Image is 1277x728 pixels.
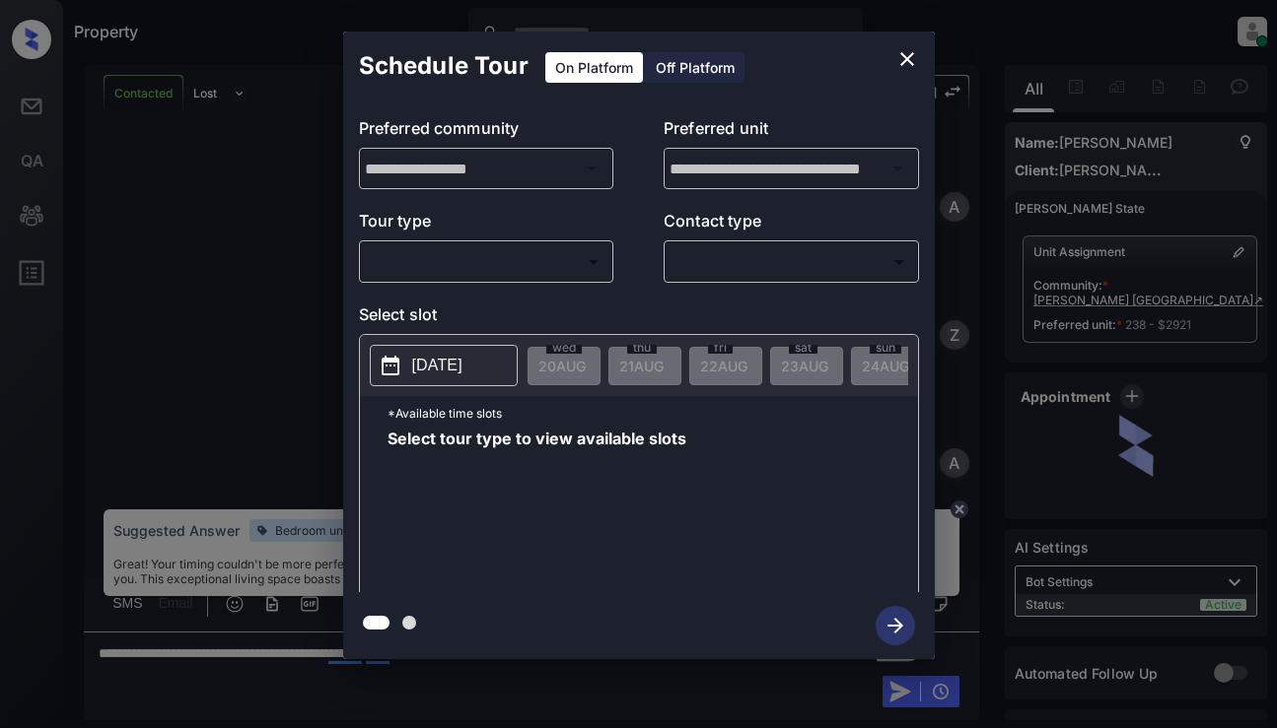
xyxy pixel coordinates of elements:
button: [DATE] [370,345,518,386]
p: *Available time slots [388,396,918,430]
p: Select slot [359,302,919,334]
h2: Schedule Tour [343,32,544,100]
button: close [887,39,927,79]
p: Preferred community [359,116,614,148]
span: Select tour type to view available slots [388,430,686,588]
p: [DATE] [412,354,462,377]
p: Preferred unit [664,116,919,148]
p: Tour type [359,209,614,240]
div: Off Platform [646,52,745,83]
div: On Platform [545,52,643,83]
p: Contact type [664,209,919,240]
